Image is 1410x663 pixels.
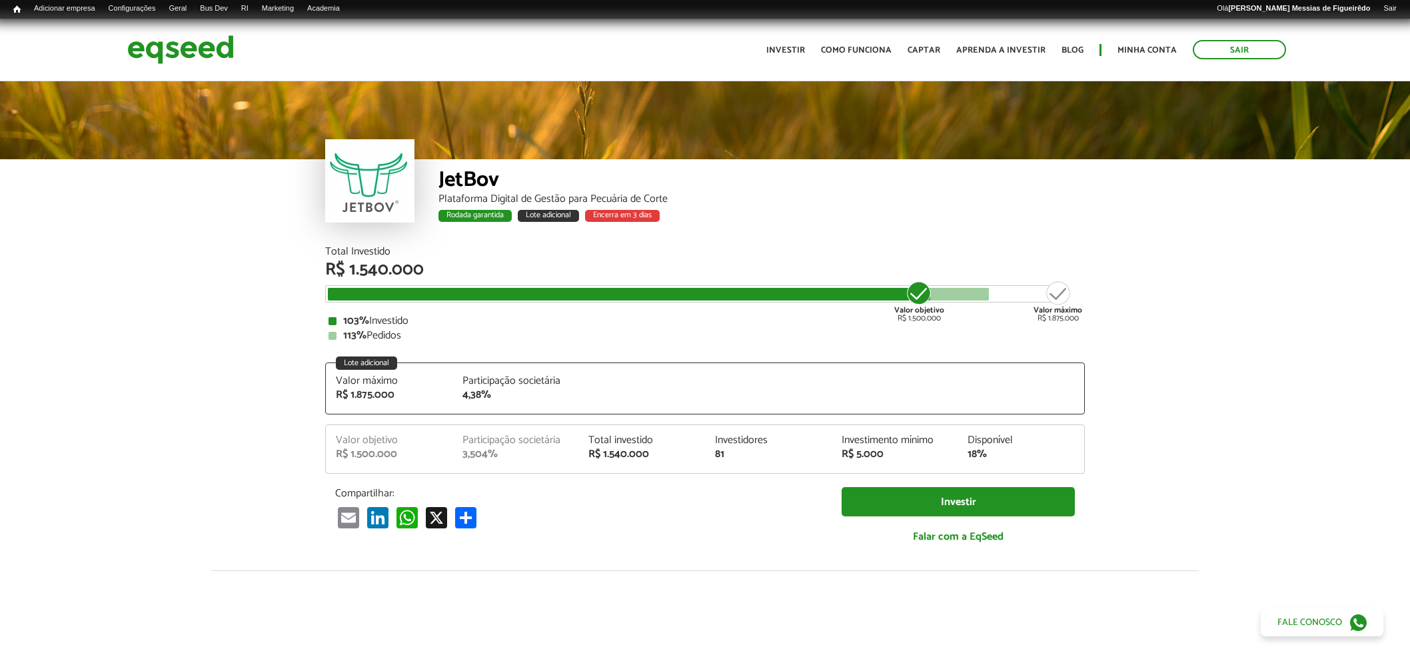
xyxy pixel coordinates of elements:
p: Compartilhar: [335,487,822,500]
div: Valor objetivo [336,435,442,446]
a: Compartilhar [452,506,479,528]
div: Investido [329,316,1081,327]
a: WhatsApp [394,506,420,528]
a: Email [335,506,362,528]
img: EqSeed [127,32,234,67]
div: Plataforma Digital de Gestão para Pecuária de Corte [438,194,1085,205]
div: Disponível [968,435,1074,446]
a: X [423,506,450,528]
a: Academia [301,3,347,14]
div: Total Investido [325,247,1085,257]
div: 3,504% [462,449,569,460]
div: Participação societária [462,376,569,386]
div: Lote adicional [518,210,579,222]
a: RI [235,3,255,14]
a: Início [7,3,27,16]
a: Investir [766,46,805,55]
a: Fale conosco [1261,608,1383,636]
div: Pedidos [329,331,1081,341]
div: 4,38% [462,390,569,400]
a: Como funciona [821,46,892,55]
a: LinkedIn [364,506,391,528]
strong: 103% [343,312,369,330]
a: Sair [1193,40,1286,59]
span: Início [13,5,21,14]
div: R$ 5.000 [842,449,948,460]
div: Participação societária [462,435,569,446]
a: Marketing [255,3,301,14]
div: 18% [968,449,1074,460]
div: Investidores [715,435,822,446]
a: Captar [908,46,940,55]
a: Investir [842,487,1075,517]
div: R$ 1.500.000 [894,280,944,323]
strong: Valor máximo [1034,304,1082,317]
strong: [PERSON_NAME] Messias de Figueirêdo [1228,4,1370,12]
a: Sair [1377,3,1403,14]
a: Adicionar empresa [27,3,102,14]
div: Total investido [588,435,695,446]
a: Blog [1061,46,1083,55]
div: Lote adicional [336,356,397,370]
div: Valor máximo [336,376,442,386]
div: R$ 1.500.000 [336,449,442,460]
div: R$ 1.540.000 [325,261,1085,279]
div: 81 [715,449,822,460]
div: R$ 1.875.000 [1034,280,1082,323]
div: Encerra em 3 dias [585,210,660,222]
a: Configurações [102,3,163,14]
a: Minha conta [1117,46,1177,55]
div: R$ 1.875.000 [336,390,442,400]
div: R$ 1.540.000 [588,449,695,460]
div: Rodada garantida [438,210,512,222]
div: Investimento mínimo [842,435,948,446]
a: Olá[PERSON_NAME] Messias de Figueirêdo [1210,3,1377,14]
strong: Valor objetivo [894,304,944,317]
div: JetBov [438,169,1085,194]
strong: 113% [343,327,366,344]
a: Bus Dev [193,3,235,14]
a: Falar com a EqSeed [842,523,1075,550]
a: Aprenda a investir [956,46,1046,55]
a: Geral [162,3,193,14]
